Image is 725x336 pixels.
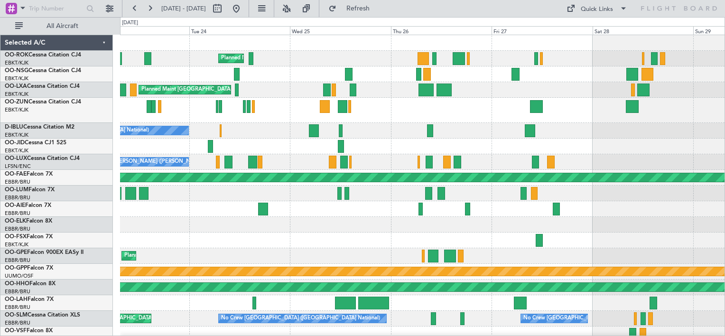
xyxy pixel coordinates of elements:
[5,59,28,66] a: EBKT/KJK
[221,51,332,65] div: Planned Maint Kortrijk-[GEOGRAPHIC_DATA]
[5,52,28,58] span: OO-ROK
[5,156,27,161] span: OO-LUX
[189,26,290,35] div: Tue 24
[290,26,390,35] div: Wed 25
[141,83,291,97] div: Planned Maint [GEOGRAPHIC_DATA] ([GEOGRAPHIC_DATA])
[5,257,30,264] a: EBBR/BRU
[5,124,23,130] span: D-IBLU
[581,5,613,14] div: Quick Links
[5,106,28,113] a: EBKT/KJK
[5,272,33,280] a: UUMO/OSF
[5,288,30,295] a: EBBR/BRU
[25,23,100,29] span: All Aircraft
[5,124,74,130] a: D-IBLUCessna Citation M2
[5,312,80,318] a: OO-SLMCessna Citation XLS
[221,311,380,326] div: No Crew [GEOGRAPHIC_DATA] ([GEOGRAPHIC_DATA] National)
[5,281,29,287] span: OO-HHO
[5,250,84,255] a: OO-GPEFalcon 900EX EASy II
[161,4,206,13] span: [DATE] - [DATE]
[5,250,27,255] span: OO-GPE
[5,312,28,318] span: OO-SLM
[5,319,30,327] a: EBBR/BRU
[523,311,682,326] div: No Crew [GEOGRAPHIC_DATA] ([GEOGRAPHIC_DATA] National)
[29,1,84,16] input: Trip Number
[5,140,25,146] span: OO-JID
[5,147,28,154] a: EBKT/KJK
[5,225,30,233] a: EBBR/BRU
[5,210,30,217] a: EBBR/BRU
[91,155,205,169] div: No Crew [PERSON_NAME] ([PERSON_NAME])
[5,99,28,105] span: OO-ZUN
[5,178,30,186] a: EBBR/BRU
[5,68,81,74] a: OO-NSGCessna Citation CJ4
[562,1,632,16] button: Quick Links
[5,265,27,271] span: OO-GPP
[5,218,26,224] span: OO-ELK
[5,84,27,89] span: OO-LXA
[492,26,592,35] div: Fri 27
[324,1,381,16] button: Refresh
[391,26,492,35] div: Thu 26
[5,131,28,139] a: EBKT/KJK
[5,297,54,302] a: OO-LAHFalcon 7X
[5,52,81,58] a: OO-ROKCessna Citation CJ4
[5,328,27,334] span: OO-VSF
[5,281,56,287] a: OO-HHOFalcon 8X
[593,26,693,35] div: Sat 28
[5,84,80,89] a: OO-LXACessna Citation CJ4
[5,171,27,177] span: OO-FAE
[5,218,52,224] a: OO-ELKFalcon 8X
[5,265,53,271] a: OO-GPPFalcon 7X
[5,241,28,248] a: EBKT/KJK
[122,19,138,27] div: [DATE]
[5,91,28,98] a: EBKT/KJK
[124,249,296,263] div: Planned Maint [GEOGRAPHIC_DATA] ([GEOGRAPHIC_DATA] National)
[5,297,28,302] span: OO-LAH
[5,99,81,105] a: OO-ZUNCessna Citation CJ4
[5,75,28,82] a: EBKT/KJK
[5,156,80,161] a: OO-LUXCessna Citation CJ4
[5,194,30,201] a: EBBR/BRU
[5,187,55,193] a: OO-LUMFalcon 7X
[10,19,103,34] button: All Aircraft
[5,68,28,74] span: OO-NSG
[5,163,31,170] a: LFSN/ENC
[5,171,53,177] a: OO-FAEFalcon 7X
[5,140,66,146] a: OO-JIDCessna CJ1 525
[5,328,53,334] a: OO-VSFFalcon 8X
[5,234,53,240] a: OO-FSXFalcon 7X
[5,187,28,193] span: OO-LUM
[5,203,51,208] a: OO-AIEFalcon 7X
[338,5,378,12] span: Refresh
[89,26,189,35] div: Mon 23
[5,234,27,240] span: OO-FSX
[5,203,25,208] span: OO-AIE
[5,304,30,311] a: EBBR/BRU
